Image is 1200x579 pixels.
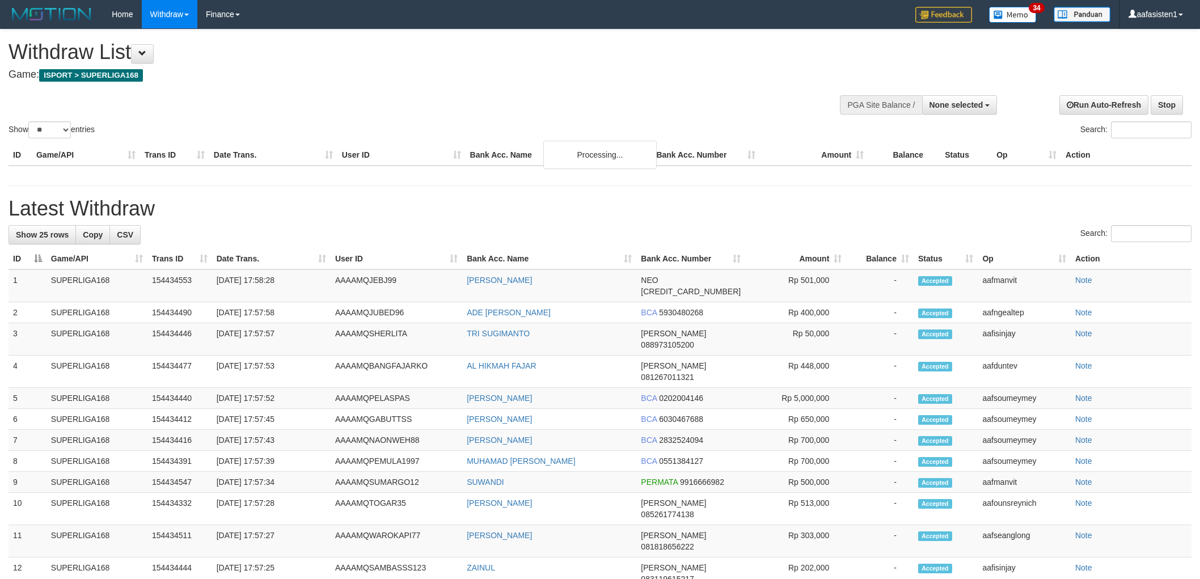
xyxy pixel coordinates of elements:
[760,145,868,166] th: Amount
[9,69,789,81] h4: Game:
[467,329,530,338] a: TRI SUGIMANTO
[918,415,952,425] span: Accepted
[543,141,657,169] div: Processing...
[659,394,703,403] span: Copy 0202004146 to clipboard
[147,451,212,472] td: 154434391
[914,248,978,269] th: Status: activate to sort column ascending
[940,145,992,166] th: Status
[641,477,678,487] span: PERMATA
[846,388,914,409] td: -
[9,356,47,388] td: 4
[212,472,331,493] td: [DATE] 17:57:34
[337,145,466,166] th: User ID
[846,493,914,525] td: -
[745,356,846,388] td: Rp 448,000
[147,388,212,409] td: 154434440
[47,248,147,269] th: Game/API: activate to sort column ascending
[147,269,212,302] td: 154434553
[745,525,846,557] td: Rp 303,000
[9,302,47,323] td: 2
[1075,436,1092,445] a: Note
[840,95,922,115] div: PGA Site Balance /
[331,493,462,525] td: AAAAMQTOGAR35
[918,531,952,541] span: Accepted
[636,248,745,269] th: Bank Acc. Number: activate to sort column ascending
[117,230,133,239] span: CSV
[147,323,212,356] td: 154434446
[9,430,47,451] td: 7
[9,145,32,166] th: ID
[846,269,914,302] td: -
[641,361,706,370] span: [PERSON_NAME]
[745,388,846,409] td: Rp 5,000,000
[745,451,846,472] td: Rp 700,000
[745,323,846,356] td: Rp 50,000
[212,269,331,302] td: [DATE] 17:58:28
[467,308,551,317] a: ADE [PERSON_NAME]
[9,451,47,472] td: 8
[467,436,532,445] a: [PERSON_NAME]
[978,323,1070,356] td: aafisinjay
[47,356,147,388] td: SUPERLIGA168
[978,472,1070,493] td: aafmanvit
[978,356,1070,388] td: aafduntev
[1080,225,1191,242] label: Search:
[147,525,212,557] td: 154434511
[641,340,694,349] span: Copy 088973105200 to clipboard
[16,230,69,239] span: Show 25 rows
[846,356,914,388] td: -
[212,323,331,356] td: [DATE] 17:57:57
[1075,498,1092,508] a: Note
[467,457,575,466] a: MUHAMAD [PERSON_NAME]
[659,308,703,317] span: Copy 5930480268 to clipboard
[915,7,972,23] img: Feedback.jpg
[745,472,846,493] td: Rp 500,000
[1111,225,1191,242] input: Search:
[212,493,331,525] td: [DATE] 17:57:28
[641,373,694,382] span: Copy 081267011321 to clipboard
[47,430,147,451] td: SUPERLIGA168
[641,308,657,317] span: BCA
[47,323,147,356] td: SUPERLIGA168
[47,493,147,525] td: SUPERLIGA168
[918,564,952,573] span: Accepted
[659,436,703,445] span: Copy 2832524094 to clipboard
[209,145,337,166] th: Date Trans.
[1075,276,1092,285] a: Note
[1075,361,1092,370] a: Note
[147,409,212,430] td: 154434412
[331,323,462,356] td: AAAAMQSHERLITA
[978,269,1070,302] td: aafmanvit
[147,248,212,269] th: Trans ID: activate to sort column ascending
[1075,394,1092,403] a: Note
[918,478,952,488] span: Accepted
[641,394,657,403] span: BCA
[989,7,1037,23] img: Button%20Memo.svg
[846,472,914,493] td: -
[331,356,462,388] td: AAAAMQBANGFAJARKO
[1151,95,1183,115] a: Stop
[9,493,47,525] td: 10
[467,531,532,540] a: [PERSON_NAME]
[1080,121,1191,138] label: Search:
[466,145,652,166] th: Bank Acc. Name
[47,409,147,430] td: SUPERLIGA168
[39,69,143,82] span: ISPORT > SUPERLIGA168
[918,362,952,371] span: Accepted
[47,388,147,409] td: SUPERLIGA168
[467,276,532,285] a: [PERSON_NAME]
[846,525,914,557] td: -
[1075,531,1092,540] a: Note
[1075,308,1092,317] a: Note
[331,472,462,493] td: AAAAMQSUMARGO12
[745,430,846,451] td: Rp 700,000
[1075,457,1092,466] a: Note
[75,225,110,244] a: Copy
[47,302,147,323] td: SUPERLIGA168
[641,498,706,508] span: [PERSON_NAME]
[462,248,636,269] th: Bank Acc. Name: activate to sort column ascending
[918,436,952,446] span: Accepted
[745,302,846,323] td: Rp 400,000
[212,409,331,430] td: [DATE] 17:57:45
[918,457,952,467] span: Accepted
